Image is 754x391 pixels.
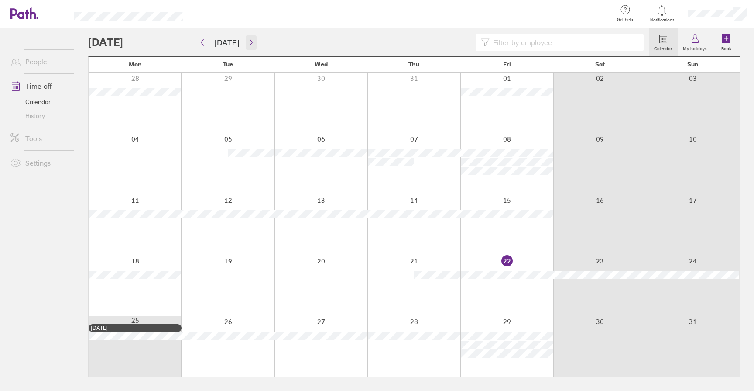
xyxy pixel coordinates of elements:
label: Calendar [649,44,678,52]
span: Wed [315,61,328,68]
input: Filter by employee [490,34,639,51]
a: People [3,53,74,70]
a: Calendar [3,95,74,109]
label: My holidays [678,44,712,52]
span: Notifications [648,17,676,23]
span: Thu [408,61,419,68]
label: Book [716,44,737,52]
a: History [3,109,74,123]
a: My holidays [678,28,712,56]
span: Get help [611,17,639,22]
a: Book [712,28,740,56]
span: Mon [129,61,142,68]
a: Calendar [649,28,678,56]
span: Tue [223,61,233,68]
a: Settings [3,154,74,172]
span: Sun [687,61,699,68]
span: Fri [503,61,511,68]
button: [DATE] [208,35,246,50]
span: Sat [595,61,605,68]
a: Notifications [648,4,676,23]
div: [DATE] [91,325,179,331]
a: Tools [3,130,74,147]
a: Time off [3,77,74,95]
